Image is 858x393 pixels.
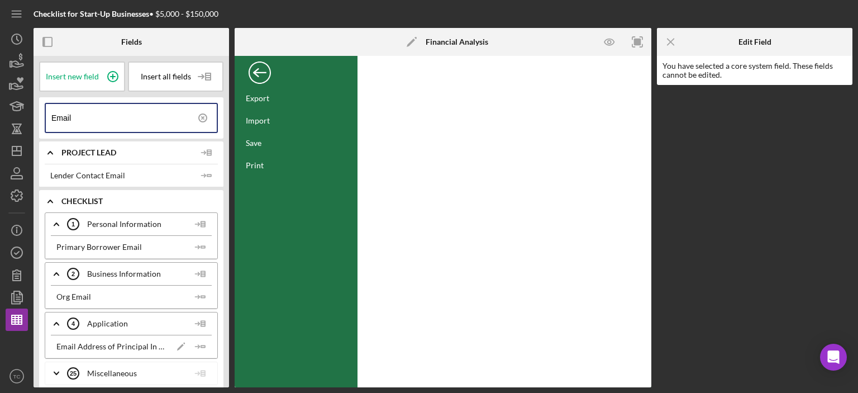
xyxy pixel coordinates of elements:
div: Primary Borrower Email [56,243,142,252]
div: Email Address of Principal In Charge [56,342,167,351]
b: Checklist for Start-Up Businesses [34,9,149,18]
div: Personal Information [68,210,189,238]
div: Org Email [56,292,91,301]
div: Export [235,87,357,109]
button: TC [6,365,28,387]
tspan: 2 [71,271,75,277]
tspan: 25 [70,370,77,377]
div: Import [235,109,357,131]
span: Insert new field [46,72,99,81]
div: Application [68,310,189,338]
div: Print [246,160,264,170]
div: Export [246,93,269,103]
div: Print [235,154,357,176]
div: Fields [121,37,142,46]
div: You have selected a core system field. These fields cannot be edited. [662,61,847,79]
div: Back [249,59,271,81]
tspan: 1 [71,221,75,228]
div: Miscellaneous [68,359,189,387]
div: Edit Field [738,37,771,46]
div: Save [246,138,261,148]
div: Save [235,131,357,154]
input: Search for an existing field [51,104,217,132]
div: • $5,000 - $150,000 [34,10,218,18]
text: TC [13,373,21,380]
div: FILE [235,56,357,387]
div: Open Intercom Messenger [820,344,847,371]
span: Insert all fields [141,72,191,81]
div: Business Information [68,260,189,288]
tspan: 4 [71,320,75,327]
div: Import [246,116,270,125]
div: Lender Contact Email [50,171,125,180]
span: Checklist [61,197,218,206]
span: Project Lead [61,148,196,157]
b: Financial Analysis [426,37,488,46]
